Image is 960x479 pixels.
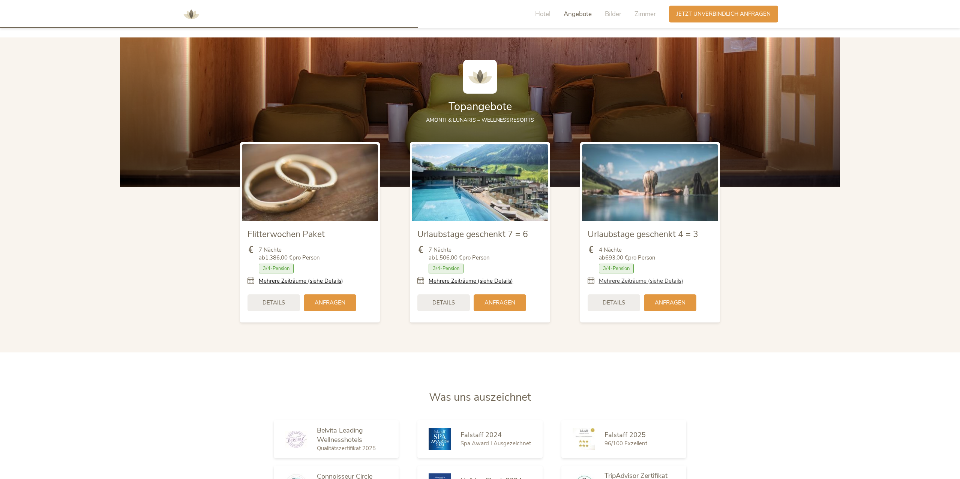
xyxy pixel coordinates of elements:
span: 4 Nächte ab pro Person [599,246,655,262]
span: Urlaubstage geschenkt 4 = 3 [588,228,698,240]
span: Topangebote [448,99,512,114]
span: Spa Award I Ausgezeichnet [460,440,531,447]
img: Flitterwochen Paket [242,144,378,221]
span: Details [603,299,625,307]
span: Details [432,299,455,307]
span: Hotel [535,10,550,18]
span: Was uns auszeichnet [429,390,531,404]
a: Mehrere Zeiträume (siehe Details) [599,277,683,285]
span: 7 Nächte ab pro Person [429,246,490,262]
a: Mehrere Zeiträume (siehe Details) [259,277,343,285]
span: Anfragen [484,299,515,307]
span: Zimmer [634,10,656,18]
b: 1.386,00 € [265,254,292,261]
span: Flitterwochen Paket [247,228,325,240]
span: Angebote [564,10,592,18]
a: Mehrere Zeiträume (siehe Details) [429,277,513,285]
span: Belvita Leading Wellnesshotels [317,426,363,444]
span: 3/4-Pension [599,264,634,273]
span: 3/4-Pension [429,264,463,273]
b: 1.506,00 € [435,254,462,261]
img: Falstaff 2024 [429,428,451,450]
span: Anfragen [315,299,345,307]
img: Belvita Leading Wellnesshotels [285,431,307,448]
span: Anfragen [655,299,685,307]
b: 693,00 € [605,254,628,261]
img: Urlaubstage geschenkt 7 = 6 [412,144,548,221]
span: Bilder [605,10,621,18]
span: Falstaff 2024 [460,430,502,439]
img: AMONTI & LUNARIS Wellnessresort [463,60,497,94]
img: Falstaff 2025 [573,428,595,450]
span: AMONTI & LUNARIS – Wellnessresorts [426,116,534,124]
span: Falstaff 2025 [604,430,646,439]
span: 7 Nächte ab pro Person [259,246,320,262]
span: Qualitätszertifikat 2025 [317,445,376,452]
span: Urlaubstage geschenkt 7 = 6 [417,228,528,240]
a: AMONTI & LUNARIS Wellnessresort [180,11,202,16]
span: Details [262,299,285,307]
img: AMONTI & LUNARIS Wellnessresort [180,3,202,25]
img: Urlaubstage geschenkt 4 = 3 [582,144,718,221]
span: Jetzt unverbindlich anfragen [676,10,771,18]
span: 3/4-Pension [259,264,294,273]
span: 96/100 Exzellent [604,440,647,447]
